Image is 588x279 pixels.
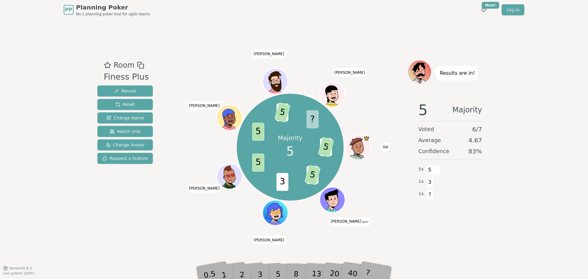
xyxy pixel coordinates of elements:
span: Click to change your name [381,143,390,151]
span: Val is the host [363,135,370,141]
span: 6 / 7 [472,125,482,134]
span: Last updated: [DATE] [3,272,34,275]
span: Click to change your name [252,236,286,244]
a: PPPlanning PokerNo.1 planning poker tool for agile teams [64,3,150,17]
span: Reset [115,101,135,107]
span: 5 [318,137,334,157]
span: Planning Poker [76,3,150,12]
span: 3 [426,177,433,187]
span: No.1 planning poker tool for agile teams [76,12,150,17]
p: Results are in! [440,69,475,77]
span: Voted [418,125,434,134]
span: 1 x [418,190,424,197]
span: PP [65,6,72,13]
span: 83 % [469,147,482,156]
span: Version 0.9.2 [9,266,32,271]
span: Click to change your name [329,217,370,226]
button: Watch only [97,126,153,137]
span: ? [426,189,433,200]
div: New! [482,2,499,9]
button: Version0.9.2 [3,266,32,271]
span: 5 [252,154,264,172]
button: Change Avatar [97,139,153,150]
span: Click to change your name [252,50,286,58]
span: Change Name [106,115,144,121]
p: Majority [278,134,303,142]
button: Add as favourite [104,60,111,71]
button: Reset [97,99,153,110]
button: Click to change your avatar [320,188,344,212]
span: 5 [252,123,264,141]
span: 5 [286,142,294,160]
span: Majority [452,103,482,117]
span: Watch only [110,128,141,134]
button: Change Name [97,112,153,123]
span: 1 x [418,178,424,185]
span: Request a feature [102,155,148,161]
button: New! [478,4,489,15]
span: 5 x [418,166,424,173]
span: 5 [304,165,321,185]
span: Room [114,60,134,71]
span: Reveal [114,88,136,94]
span: 4.67 [468,136,482,145]
span: Click to change your name [187,184,221,193]
span: 5 [418,103,428,117]
div: Finess Plus [104,71,149,83]
span: Average [418,136,441,145]
button: Reveal [97,85,153,96]
span: 3 [276,173,288,191]
button: Request a feature [97,153,153,164]
span: ? [307,110,318,128]
span: Click to change your name [187,101,221,110]
span: 5 [274,102,290,123]
span: Click to change your name [333,68,367,77]
span: (you) [361,221,369,224]
span: Change Avatar [106,142,145,148]
span: 5 [426,165,433,175]
span: Confidence [418,147,449,156]
a: Log in [502,4,524,15]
